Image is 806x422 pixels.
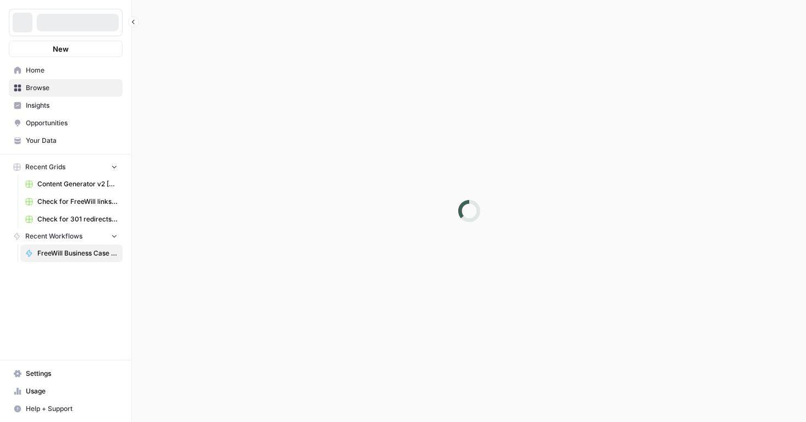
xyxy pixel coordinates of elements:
[53,43,69,54] span: New
[25,162,65,172] span: Recent Grids
[37,197,118,207] span: Check for FreeWill links on partner's external website
[20,175,123,193] a: Content Generator v2 [DRAFT] Test All Product Combos
[26,118,118,128] span: Opportunities
[26,101,118,110] span: Insights
[9,97,123,114] a: Insights
[9,382,123,400] a: Usage
[26,136,118,146] span: Your Data
[37,179,118,189] span: Content Generator v2 [DRAFT] Test All Product Combos
[26,404,118,414] span: Help + Support
[9,365,123,382] a: Settings
[9,79,123,97] a: Browse
[9,114,123,132] a: Opportunities
[9,228,123,245] button: Recent Workflows
[20,193,123,210] a: Check for FreeWill links on partner's external website
[9,159,123,175] button: Recent Grids
[26,83,118,93] span: Browse
[9,132,123,149] a: Your Data
[26,369,118,379] span: Settings
[9,400,123,418] button: Help + Support
[25,231,82,241] span: Recent Workflows
[26,386,118,396] span: Usage
[20,245,123,262] a: FreeWill Business Case Generator v2
[26,65,118,75] span: Home
[9,62,123,79] a: Home
[37,214,118,224] span: Check for 301 redirects on page Grid
[37,248,118,258] span: FreeWill Business Case Generator v2
[9,41,123,57] button: New
[20,210,123,228] a: Check for 301 redirects on page Grid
